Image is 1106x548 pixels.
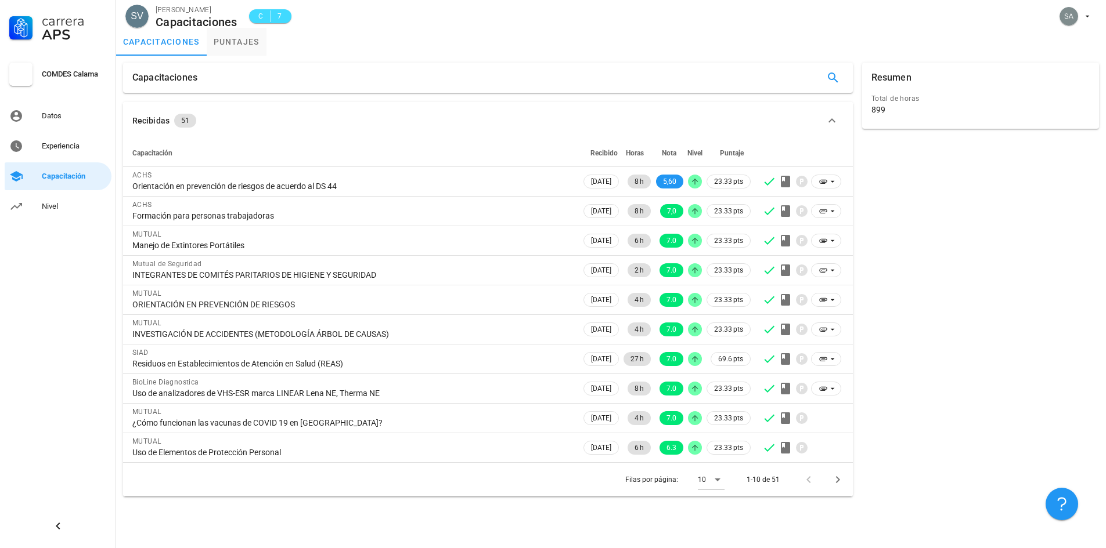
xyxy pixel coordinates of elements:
[591,293,611,306] span: [DATE]
[621,139,653,167] th: Horas
[635,263,644,277] span: 2 h
[132,114,170,127] div: Recibidas
[123,102,853,139] button: Recibidas 51
[132,408,161,416] span: MUTUAL
[132,230,161,238] span: MUTUAL
[591,205,611,217] span: [DATE]
[635,411,644,425] span: 4 h
[718,353,743,365] span: 69.6 pts
[591,234,611,247] span: [DATE]
[591,175,611,188] span: [DATE]
[256,10,265,22] span: C
[714,235,743,246] span: 23.33 pts
[132,349,149,357] span: SIAD
[1060,7,1078,26] div: avatar
[667,411,676,425] span: 7.0
[667,234,676,248] span: 7.0
[132,201,152,209] span: ACHS
[132,149,172,157] span: Capacitación
[714,442,743,453] span: 23.33 pts
[42,14,107,28] div: Carrera
[667,293,676,307] span: 7.0
[747,474,780,485] div: 1-10 de 51
[42,141,107,151] div: Experiencia
[181,114,189,128] span: 51
[635,175,644,188] span: 8 h
[132,270,572,280] div: INTEGRANTES DE COMITÉS PARITARIOS DE HIGIENE Y SEGURIDAD
[591,323,611,336] span: [DATE]
[653,139,686,167] th: Nota
[663,175,676,188] span: 5,60
[132,378,199,386] span: BioLine Diagnostica
[131,5,143,28] span: SV
[662,149,676,157] span: Nota
[42,111,107,121] div: Datos
[132,418,572,428] div: ¿Cómo funcionan las vacunas de COVID 19 en [GEOGRAPHIC_DATA]?
[132,181,572,191] div: Orientación en prevención de riesgos de acuerdo al DS 44
[667,204,676,218] span: 7,0
[667,263,676,277] span: 7.0
[635,382,644,395] span: 8 h
[581,139,621,167] th: Recibido
[626,149,644,157] span: Horas
[667,322,676,336] span: 7.0
[132,260,202,268] span: Mutual de Seguridad
[132,447,572,458] div: Uso de Elementos de Protección Personal
[591,382,611,395] span: [DATE]
[132,319,161,327] span: MUTUAL
[714,383,743,394] span: 23.33 pts
[698,474,706,485] div: 10
[5,162,111,190] a: Capacitación
[714,176,743,187] span: 23.33 pts
[132,240,572,251] div: Manejo de Extintores Portátiles
[591,412,611,424] span: [DATE]
[132,299,572,310] div: ORIENTACIÓN EN PREVENCIÓN DE RIESGOS
[687,149,702,157] span: Nivel
[591,353,611,365] span: [DATE]
[591,264,611,277] span: [DATE]
[132,388,572,398] div: Uso de analizadores de VHS-ESR marca LINEAR Lena NE, Therma NE
[635,322,644,336] span: 4 h
[698,470,725,489] div: 10Filas por página:
[5,193,111,220] a: Nivel
[123,139,581,167] th: Capacitación
[275,10,284,22] span: 7
[132,289,161,297] span: MUTUAL
[42,70,107,79] div: COMDES Calama
[156,16,237,28] div: Capacitaciones
[667,441,676,455] span: 6.3
[714,294,743,306] span: 23.33 pts
[590,149,618,157] span: Recibido
[132,437,161,445] span: MUTUAL
[625,463,725,496] div: Filas por página:
[132,358,572,369] div: Residuos en Establecimientos de Atención en Salud (REAS)
[125,5,149,28] div: avatar
[720,149,744,157] span: Puntaje
[42,172,107,181] div: Capacitación
[714,324,743,335] span: 23.33 pts
[207,28,266,56] a: puntajes
[132,171,152,179] span: ACHS
[871,63,912,93] div: Resumen
[42,202,107,211] div: Nivel
[116,28,207,56] a: capacitaciones
[714,205,743,217] span: 23.33 pts
[132,329,572,339] div: INVESTIGACIÓN DE ACCIDENTES (METODOLOGÍA ÁRBOL DE CAUSAS)
[667,382,676,395] span: 7.0
[635,293,644,307] span: 4 h
[686,139,704,167] th: Nivel
[871,104,885,115] div: 899
[827,469,848,490] button: Página siguiente
[5,102,111,130] a: Datos
[132,211,572,221] div: Formación para personas trabajadoras
[631,352,644,366] span: 27 h
[156,4,237,16] div: [PERSON_NAME]
[635,441,644,455] span: 6 h
[714,264,743,276] span: 23.33 pts
[635,234,644,248] span: 6 h
[871,93,1090,104] div: Total de horas
[714,412,743,424] span: 23.33 pts
[5,132,111,160] a: Experiencia
[667,352,676,366] span: 7.0
[704,139,753,167] th: Puntaje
